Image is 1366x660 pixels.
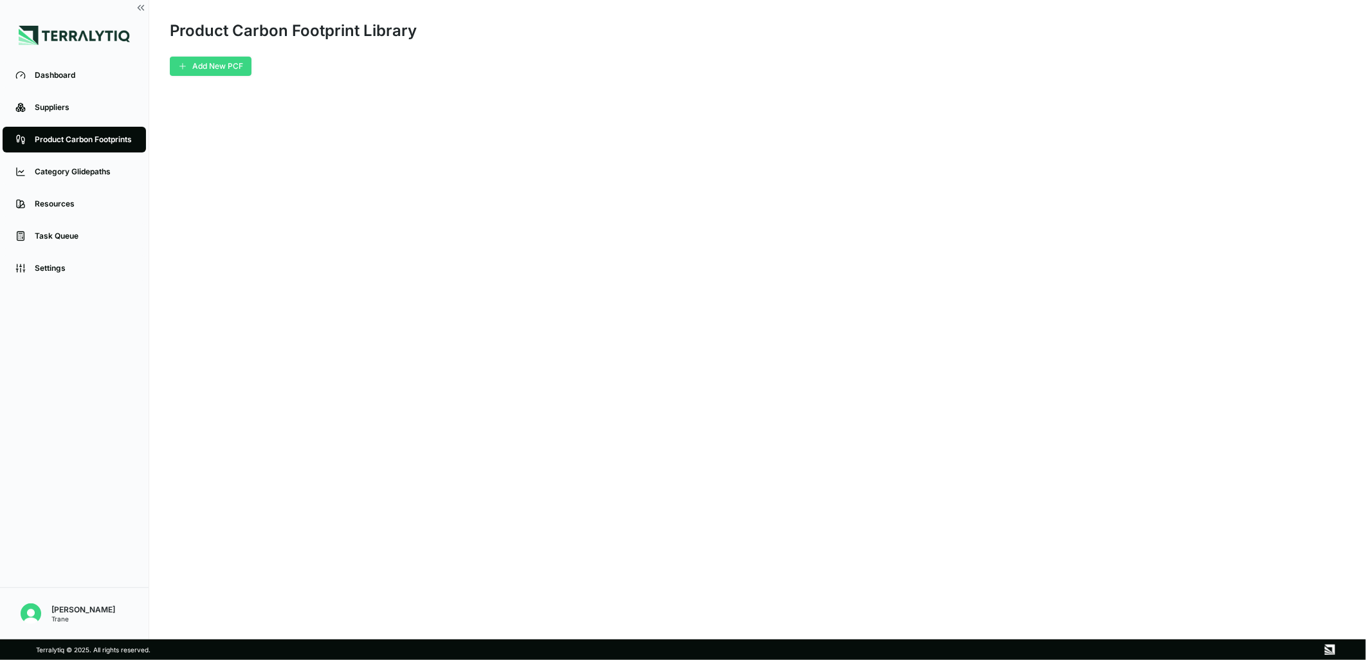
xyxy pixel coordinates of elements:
[35,70,133,80] div: Dashboard
[170,21,417,41] div: Product Carbon Footprint Library
[51,615,115,623] div: Trane
[19,26,130,45] img: Logo
[35,134,133,145] div: Product Carbon Footprints
[51,605,115,615] div: [PERSON_NAME]
[35,263,133,273] div: Settings
[15,598,46,629] button: Open user button
[35,231,133,241] div: Task Queue
[35,167,133,177] div: Category Glidepaths
[35,102,133,113] div: Suppliers
[35,199,133,209] div: Resources
[170,57,251,76] button: Add New PCF
[21,603,41,624] img: Cal Krause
